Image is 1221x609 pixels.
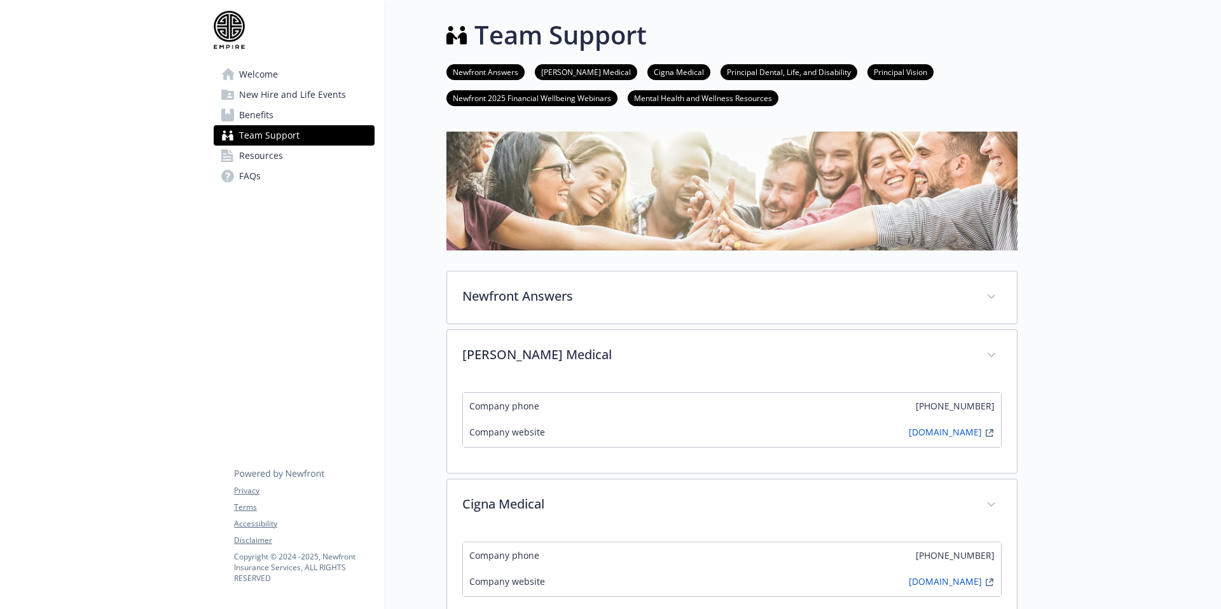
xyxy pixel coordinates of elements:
a: Accessibility [234,518,374,530]
a: external [982,425,997,441]
a: Welcome [214,64,375,85]
span: [PHONE_NUMBER] [916,399,995,413]
a: Newfront 2025 Financial Wellbeing Webinars [446,92,617,104]
a: Team Support [214,125,375,146]
span: Team Support [239,125,300,146]
p: Copyright © 2024 - 2025 , Newfront Insurance Services, ALL RIGHTS RESERVED [234,551,374,584]
div: Cigna Medical [447,479,1017,531]
a: Disclaimer [234,535,374,546]
p: [PERSON_NAME] Medical [462,345,971,364]
a: Principal Vision [867,65,934,78]
a: Resources [214,146,375,166]
span: Company phone [469,549,539,562]
a: external [982,575,997,590]
a: Terms [234,502,374,513]
p: Newfront Answers [462,287,971,306]
a: [PERSON_NAME] Medical [535,65,637,78]
div: [PERSON_NAME] Medical [447,382,1017,473]
a: Principal Dental, Life, and Disability [721,65,857,78]
a: FAQs [214,166,375,186]
a: Newfront Answers [446,65,525,78]
p: Cigna Medical [462,495,971,514]
a: New Hire and Life Events [214,85,375,105]
span: Welcome [239,64,278,85]
a: Benefits [214,105,375,125]
a: Cigna Medical [647,65,710,78]
span: Company website [469,425,545,441]
a: [DOMAIN_NAME] [909,575,982,590]
span: [PHONE_NUMBER] [916,549,995,562]
span: Benefits [239,105,273,125]
img: team support page banner [446,132,1018,250]
span: FAQs [239,166,261,186]
a: Privacy [234,485,374,496]
span: Company website [469,575,545,590]
div: Newfront Answers [447,271,1017,324]
span: Company phone [469,399,539,413]
h1: Team Support [474,16,647,54]
span: New Hire and Life Events [239,85,346,105]
a: [DOMAIN_NAME] [909,425,982,441]
span: Resources [239,146,283,166]
div: [PERSON_NAME] Medical [447,330,1017,382]
a: Mental Health and Wellness Resources [628,92,778,104]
